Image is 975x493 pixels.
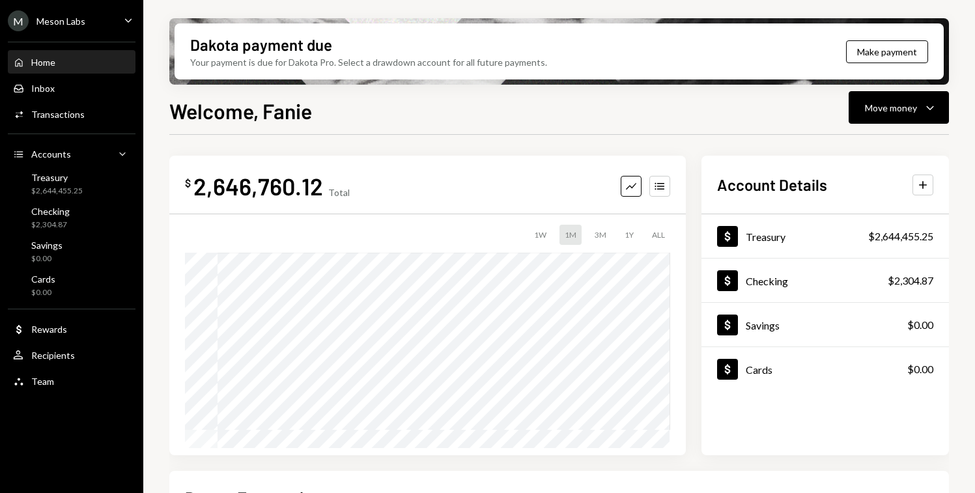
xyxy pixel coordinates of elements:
div: M [8,10,29,31]
div: Checking [31,206,70,217]
div: Total [328,187,350,198]
h1: Welcome, Fanie [169,98,312,124]
div: Treasury [746,231,785,243]
div: $0.00 [31,287,55,298]
div: Meson Labs [36,16,85,27]
a: Savings$0.00 [701,303,949,346]
div: Checking [746,275,788,287]
div: Cards [31,274,55,285]
a: Treasury$2,644,455.25 [701,214,949,258]
div: $ [185,176,191,190]
div: Savings [31,240,63,251]
a: Team [8,369,135,393]
div: Dakota payment due [190,34,332,55]
div: $2,644,455.25 [31,186,83,197]
div: Transactions [31,109,85,120]
div: $0.00 [907,317,933,333]
div: Cards [746,363,772,376]
div: $2,304.87 [888,273,933,289]
div: $2,644,455.25 [868,229,933,244]
button: Move money [849,91,949,124]
a: Treasury$2,644,455.25 [8,168,135,199]
div: $0.00 [31,253,63,264]
div: Recipients [31,350,75,361]
button: Make payment [846,40,928,63]
a: Cards$0.00 [701,347,949,391]
a: Transactions [8,102,135,126]
div: Home [31,57,55,68]
h2: Account Details [717,174,827,195]
a: Accounts [8,142,135,165]
div: $2,304.87 [31,219,70,231]
a: Home [8,50,135,74]
div: 3M [589,225,612,245]
div: 2,646,760.12 [193,171,323,201]
div: Rewards [31,324,67,335]
div: Savings [746,319,780,331]
div: ALL [647,225,670,245]
a: Cards$0.00 [8,270,135,301]
a: Checking$2,304.87 [701,259,949,302]
div: Treasury [31,172,83,183]
div: Your payment is due for Dakota Pro. Select a drawdown account for all future payments. [190,55,547,69]
div: 1Y [619,225,639,245]
div: Accounts [31,148,71,160]
div: $0.00 [907,361,933,377]
a: Checking$2,304.87 [8,202,135,233]
div: Inbox [31,83,55,94]
a: Savings$0.00 [8,236,135,267]
div: 1W [529,225,552,245]
a: Inbox [8,76,135,100]
div: Move money [865,101,917,115]
a: Rewards [8,317,135,341]
div: 1M [559,225,582,245]
a: Recipients [8,343,135,367]
div: Team [31,376,54,387]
